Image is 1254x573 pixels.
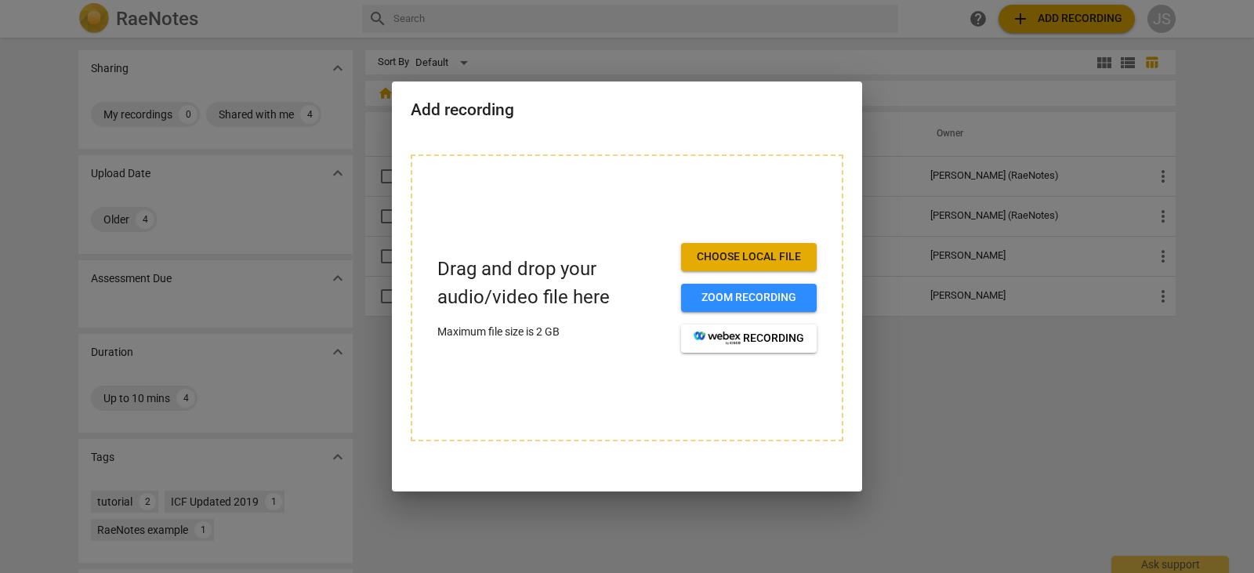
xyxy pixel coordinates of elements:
[681,243,817,271] button: Choose local file
[681,325,817,353] button: recording
[694,290,804,306] span: Zoom recording
[411,100,843,120] h2: Add recording
[437,256,669,310] p: Drag and drop your audio/video file here
[694,331,804,346] span: recording
[437,324,669,340] p: Maximum file size is 2 GB
[694,249,804,265] span: Choose local file
[681,284,817,312] button: Zoom recording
